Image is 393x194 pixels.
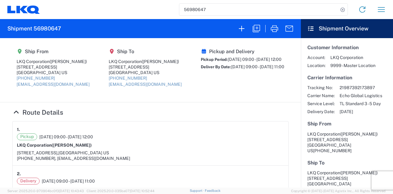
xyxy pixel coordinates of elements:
span: [DATE] 09:00 - [DATE] 11:00 [42,178,95,184]
h2: Shipment 56980647 [7,25,61,32]
a: [EMAIL_ADDRESS][DOMAIN_NAME] [17,82,90,87]
div: [PHONE_NUMBER], [EMAIL_ADDRESS][DOMAIN_NAME] [17,156,284,161]
span: 21987392173897 [340,85,382,90]
input: Shipment, tracking or reference number [179,4,338,15]
strong: 1. [17,126,20,133]
span: Delivery Date: [307,109,335,114]
h5: Ship To [109,49,182,54]
h5: Customer Information [307,45,387,50]
span: [STREET_ADDRESS] [307,137,348,142]
span: ([PERSON_NAME]) [142,59,179,64]
strong: 2. [17,170,21,178]
a: [PHONE_NUMBER] [109,76,147,81]
span: Client: 2025.20.0-035ba07 [87,189,154,193]
span: TL Standard 3 - 5 Day [340,101,382,106]
div: [GEOGRAPHIC_DATA] US [109,70,182,75]
span: Account: [307,55,325,60]
a: Feedback [205,189,220,192]
h5: Ship To [307,160,387,166]
div: [GEOGRAPHIC_DATA] US [17,70,90,75]
address: [GEOGRAPHIC_DATA] US [307,131,387,153]
h5: Ship From [307,121,387,127]
div: [STREET_ADDRESS] [17,64,90,70]
span: Deliver By Date: [201,65,231,69]
span: Pickup [17,133,37,140]
span: Location: [307,63,325,68]
strong: LKQ Corporation [17,143,92,148]
strong: LKQ Corporation [17,187,92,192]
span: [DATE] 10:52:44 [130,189,154,193]
span: Carrier Name: [307,93,335,98]
span: Copyright © [DATE]-[DATE] Agistix Inc., All Rights Reserved [291,188,386,194]
a: Support [190,189,205,192]
span: [DATE] 09:00 - [DATE] 12:00 [39,134,93,140]
span: LKQ Corporation [330,55,375,60]
a: [EMAIL_ADDRESS][DOMAIN_NAME] [109,82,182,87]
span: ([PERSON_NAME]) [340,132,378,137]
span: Pickup Period: [201,57,228,62]
span: LKQ Corporation [STREET_ADDRESS] [307,170,378,181]
span: [DATE] 10:43:43 [59,189,84,193]
div: [STREET_ADDRESS] [109,64,182,70]
a: [PHONE_NUMBER] [17,76,55,81]
span: [PHONE_NUMBER] [313,187,352,192]
span: LKQ Corporation [307,132,340,137]
span: [STREET_ADDRESS], [17,150,58,155]
span: ([PERSON_NAME]) [49,59,87,64]
h5: Pickup and Delivery [201,49,284,54]
span: [DATE] 09:00 - [DATE] 11:00 [231,64,284,69]
span: Server: 2025.20.0-970904bc0f3 [7,189,84,193]
a: Hide Details [12,109,63,116]
span: [PHONE_NUMBER] [313,148,352,153]
span: [DATE] 09:00 - [DATE] 12:00 [228,57,282,62]
span: Service Level: [307,101,335,106]
div: LKQ Corporation [109,59,182,64]
h5: Carrier Information [307,75,387,81]
span: [DATE] [340,109,382,114]
span: Delivery [17,178,40,184]
span: 9999 - Master Location [330,63,375,68]
span: [GEOGRAPHIC_DATA] US [58,150,109,155]
span: ([PERSON_NAME]) [340,170,378,175]
address: [GEOGRAPHIC_DATA] US [307,170,387,192]
span: ([PERSON_NAME]) [52,143,92,148]
span: Tracking No: [307,85,335,90]
span: ([PERSON_NAME]) [52,187,92,192]
header: Shipment Overview [301,19,393,38]
span: Echo Global Logistics [340,93,382,98]
h5: Ship From [17,49,90,54]
div: LKQ Corporation [17,59,90,64]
